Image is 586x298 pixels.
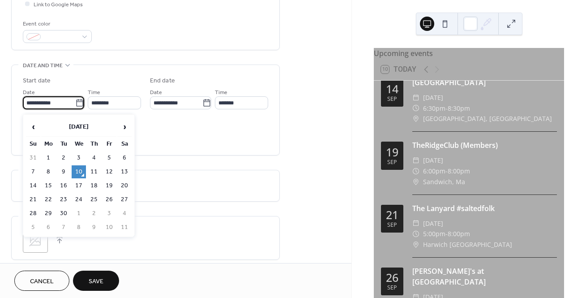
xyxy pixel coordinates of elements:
[445,103,448,114] span: -
[448,166,470,177] span: 8:00pm
[412,229,419,239] div: ​
[386,147,398,158] div: 19
[87,221,101,234] td: 9
[386,209,398,220] div: 21
[150,88,162,97] span: Date
[423,229,445,239] span: 5:00pm
[374,48,564,59] div: Upcoming events
[41,221,56,234] td: 6
[412,266,557,287] div: [PERSON_NAME]'s at [GEOGRAPHIC_DATA]
[26,193,40,206] td: 21
[423,177,465,187] span: Sandwich, Ma
[56,151,71,164] td: 2
[72,138,86,151] th: We
[72,193,86,206] td: 24
[412,155,419,166] div: ​
[386,272,398,283] div: 26
[26,179,40,192] td: 14
[87,165,101,178] td: 11
[26,118,40,136] span: ‹
[56,193,71,206] td: 23
[412,239,419,250] div: ​
[386,83,398,95] div: 14
[117,138,132,151] th: Sa
[89,277,103,286] span: Save
[88,88,100,97] span: Time
[23,19,90,29] div: Event color
[14,271,69,291] button: Cancel
[412,103,419,114] div: ​
[412,92,419,103] div: ​
[72,151,86,164] td: 3
[72,207,86,220] td: 1
[41,117,116,137] th: [DATE]
[423,103,445,114] span: 6:30pm
[423,113,552,124] span: [GEOGRAPHIC_DATA], [GEOGRAPHIC_DATA]
[117,179,132,192] td: 20
[56,165,71,178] td: 9
[41,193,56,206] td: 22
[26,151,40,164] td: 31
[72,165,86,178] td: 10
[412,113,419,124] div: ​
[26,221,40,234] td: 5
[412,77,557,88] div: [GEOGRAPHIC_DATA]
[423,218,443,229] span: [DATE]
[423,239,512,250] span: Harwich [GEOGRAPHIC_DATA]
[423,155,443,166] span: [DATE]
[117,221,132,234] td: 11
[102,138,116,151] th: Fr
[26,207,40,220] td: 28
[102,193,116,206] td: 26
[87,179,101,192] td: 18
[150,76,175,86] div: End date
[41,151,56,164] td: 1
[26,165,40,178] td: 7
[117,151,132,164] td: 6
[117,207,132,220] td: 4
[445,229,448,239] span: -
[72,179,86,192] td: 17
[41,165,56,178] td: 8
[23,88,35,97] span: Date
[102,151,116,164] td: 5
[102,207,116,220] td: 3
[26,138,40,151] th: Su
[56,221,71,234] td: 7
[102,165,116,178] td: 12
[72,221,86,234] td: 8
[102,221,116,234] td: 10
[423,166,445,177] span: 6:00pm
[23,228,48,253] div: ;
[87,193,101,206] td: 25
[23,76,51,86] div: Start date
[23,61,63,70] span: Date and time
[56,179,71,192] td: 16
[118,118,131,136] span: ›
[117,193,132,206] td: 27
[423,92,443,103] span: [DATE]
[30,277,54,286] span: Cancel
[412,140,557,151] div: TheRidgeClub (Members)
[215,88,227,97] span: Time
[41,179,56,192] td: 15
[412,218,419,229] div: ​
[56,207,71,220] td: 30
[87,151,101,164] td: 4
[117,165,132,178] td: 13
[102,179,116,192] td: 19
[87,138,101,151] th: Th
[387,96,397,102] div: Sep
[41,138,56,151] th: Mo
[387,285,397,291] div: Sep
[412,177,419,187] div: ​
[445,166,448,177] span: -
[73,271,119,291] button: Save
[387,160,397,165] div: Sep
[448,229,470,239] span: 8:00pm
[56,138,71,151] th: Tu
[448,103,470,114] span: 8:30pm
[412,166,419,177] div: ​
[387,222,397,228] div: Sep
